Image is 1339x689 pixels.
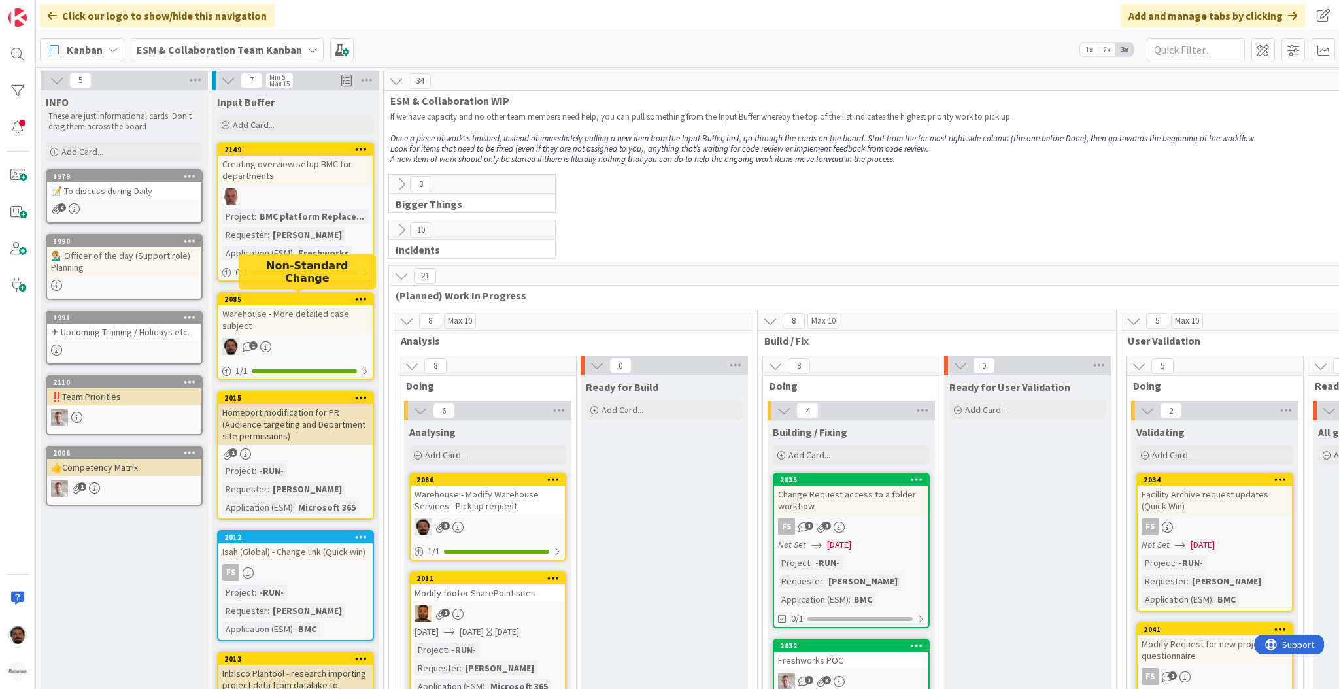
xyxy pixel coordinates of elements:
div: 💁🏼‍♂️ Officer of the day (Support role) Planning [47,247,201,276]
span: 1 [822,522,831,530]
span: 1 [441,609,450,617]
span: : [1212,592,1214,607]
div: Min 5 [269,74,285,80]
div: AC [411,518,565,535]
span: [DATE] [1191,538,1215,552]
div: FS [774,518,928,535]
span: 0/1 [791,612,804,626]
span: Incidents [396,243,539,256]
div: 2015 [218,392,373,404]
div: BMC [851,592,875,607]
em: Look for items that need to be fixed (even if they are not assigned to you), anything that’s wait... [390,143,928,154]
div: FS [1142,518,1159,535]
img: Rd [51,409,68,426]
h5: Non-Standard Change [244,259,371,284]
em: A new item of work should only be started if there is literally nothing that you can do to help t... [390,154,895,165]
div: Modify footer SharePoint sites [411,584,565,601]
span: [DATE] [415,625,439,639]
span: Ready for Build [586,380,658,394]
div: Click our logo to show/hide this navigation [40,4,275,27]
i: Not Set [778,539,806,550]
div: 2086Warehouse - Modify Warehouse Services - Pick-up request [411,474,565,514]
img: AC [8,626,27,644]
div: 2085 [224,295,373,304]
span: 3 [441,522,450,530]
span: Bigger Things [396,197,539,210]
div: 2006👍Competency Matrix [47,447,201,476]
div: 2013 [218,653,373,665]
div: 1990 [53,237,201,246]
div: 2110 [47,377,201,388]
div: Warehouse - Modify Warehouse Services - Pick-up request [411,486,565,514]
div: Warehouse - More detailed case subject [218,305,373,334]
span: : [823,574,825,588]
span: 7 [241,73,263,88]
div: 2085Warehouse - More detailed case subject [218,294,373,334]
span: : [1174,556,1176,570]
div: 2011 [411,573,565,584]
span: 5 [69,73,92,88]
div: 2032 [780,641,928,650]
div: 2034Facility Archive request updates (Quick Win) [1138,474,1292,514]
span: 1 [249,341,258,350]
span: 5 [1151,358,1174,374]
span: 1 [229,448,237,457]
img: HB [222,188,239,205]
div: [PERSON_NAME] [269,227,345,242]
div: [PERSON_NAME] [825,574,901,588]
span: Support [27,2,59,18]
div: 2012Isah (Global) - Change link (Quick win) [218,531,373,560]
span: Analysing [409,426,456,439]
div: 2085 [218,294,373,305]
img: AC [222,338,239,355]
span: Validating [1136,426,1185,439]
div: 2034 [1144,475,1292,484]
div: 📝 To discuss during Daily [47,182,201,199]
span: 10 [410,222,432,238]
span: 8 [419,313,441,329]
div: 2149 [218,144,373,156]
div: Requester [1142,574,1187,588]
div: Project [778,556,810,570]
span: 1 [1168,671,1177,680]
span: 3 [822,676,831,684]
p: These are just informational cards. Don't drag them across the board [48,111,200,133]
div: [DATE] [495,625,519,639]
div: 1/1 [218,363,373,379]
div: Application (ESM) [222,246,293,260]
div: 2012 [218,531,373,543]
span: 6 [433,403,455,418]
span: Analysis [401,334,736,347]
div: Freshworks [295,246,352,260]
div: Isah (Global) - Change link (Quick win) [218,543,373,560]
div: Application (ESM) [222,500,293,514]
div: FS [1138,668,1292,685]
img: DM [415,605,432,622]
img: AC [415,518,432,535]
div: 2011Modify footer SharePoint sites [411,573,565,601]
div: 1979 [47,171,201,182]
div: Max 15 [269,80,290,87]
div: ‼️Team Priorities [47,388,201,405]
div: 1990💁🏼‍♂️ Officer of the day (Support role) Planning [47,235,201,276]
div: 1991 [47,312,201,324]
span: 4 [796,403,819,418]
div: Application (ESM) [1142,592,1212,607]
div: Microsoft 365 [295,500,359,514]
div: 2149 [224,145,373,154]
div: Rd [47,480,201,497]
div: Project [1142,556,1174,570]
div: 2015Homeport modification for PR (Audience targeting and Department site permissions) [218,392,373,445]
div: Change Request access to a folder workflow [774,486,928,514]
span: : [267,227,269,242]
span: 2 [1160,403,1182,418]
span: 4 [58,203,66,212]
span: 34 [409,73,431,89]
div: 2041 [1144,625,1292,634]
div: Creating overview setup BMC for departments [218,156,373,184]
div: 2034 [1138,474,1292,486]
div: FS [1142,668,1159,685]
span: : [293,622,295,636]
span: 1 / 1 [235,364,248,378]
div: 2086 [416,475,565,484]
